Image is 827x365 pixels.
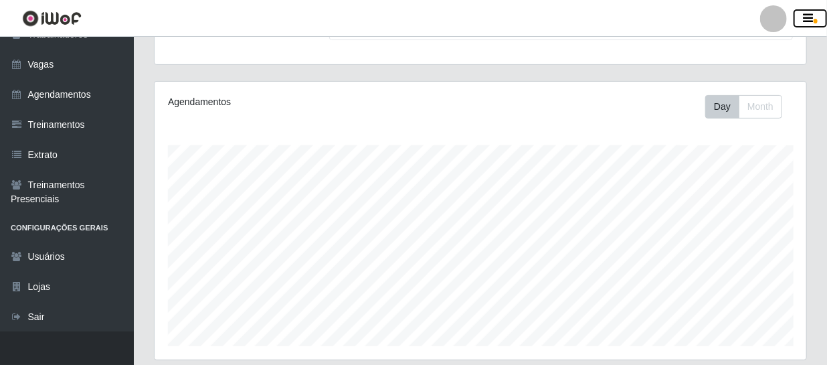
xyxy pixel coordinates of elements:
img: CoreUI Logo [22,10,82,27]
button: Day [705,95,739,119]
div: Agendamentos [168,95,417,109]
button: Month [739,95,782,119]
div: First group [705,95,782,119]
div: Toolbar with button groups [705,95,793,119]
